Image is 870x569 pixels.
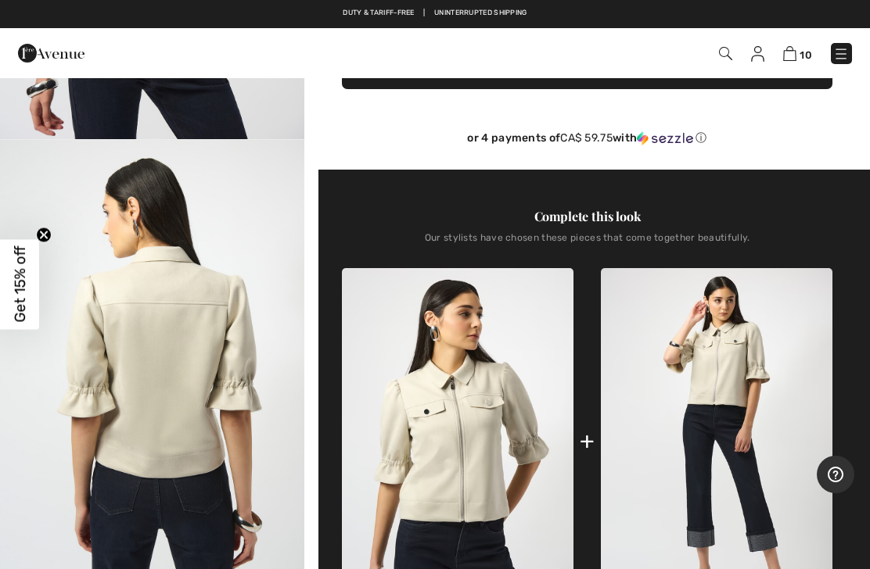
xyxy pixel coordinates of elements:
[637,131,693,145] img: Sezzle
[18,38,84,69] img: 1ère Avenue
[719,47,732,60] img: Search
[342,207,832,226] div: Complete this look
[751,46,764,62] img: My Info
[11,246,29,323] span: Get 15% off
[560,131,613,145] span: CA$ 59.75
[817,456,854,495] iframe: Opens a widget where you can find more information
[36,227,52,243] button: Close teaser
[342,131,832,145] div: or 4 payments of with
[783,44,812,63] a: 10
[580,424,595,459] div: +
[343,9,527,16] a: Duty & tariff-free | Uninterrupted shipping
[800,49,812,61] span: 10
[783,46,796,61] img: Shopping Bag
[18,45,84,59] a: 1ère Avenue
[342,232,832,256] div: Our stylists have chosen these pieces that come together beautifully.
[833,46,849,62] img: Menu
[342,131,832,151] div: or 4 payments ofCA$ 59.75withSezzle Click to learn more about Sezzle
